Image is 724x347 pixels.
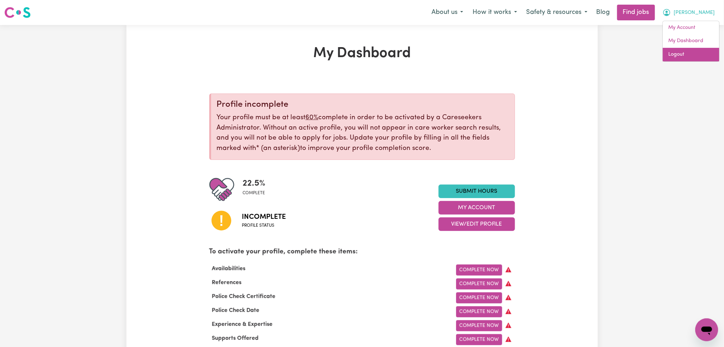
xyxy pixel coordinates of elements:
[663,48,719,61] a: Logout
[456,265,502,276] a: Complete Now
[456,278,502,290] a: Complete Now
[209,45,515,62] h1: My Dashboard
[209,322,276,327] span: Experience & Expertise
[243,177,271,202] div: Profile completeness: 22.5%
[242,222,286,229] span: Profile status
[456,334,502,345] a: Complete Now
[663,21,719,35] a: My Account
[439,201,515,215] button: My Account
[663,34,719,48] a: My Dashboard
[4,4,31,21] a: Careseekers logo
[592,5,614,20] a: Blog
[695,318,718,341] iframe: Button to launch messaging window
[209,308,263,313] span: Police Check Date
[209,266,249,272] span: Availabilities
[439,185,515,198] a: Submit Hours
[674,9,715,17] span: [PERSON_NAME]
[217,100,509,110] div: Profile incomplete
[427,5,468,20] button: About us
[4,6,31,19] img: Careseekers logo
[617,5,655,20] a: Find jobs
[306,114,319,121] u: 60%
[242,212,286,222] span: Incomplete
[243,177,266,190] span: 22.5 %
[522,5,592,20] button: Safety & resources
[217,113,509,154] p: Your profile must be at least complete in order to be activated by a Careseekers Administrator. W...
[663,21,720,62] div: My Account
[658,5,720,20] button: My Account
[468,5,522,20] button: How it works
[243,190,266,196] span: complete
[209,247,515,257] p: To activate your profile, complete these items:
[456,292,502,303] a: Complete Now
[209,294,279,300] span: Police Check Certificate
[256,145,300,152] span: an asterisk
[209,280,245,286] span: References
[456,320,502,331] a: Complete Now
[456,306,502,317] a: Complete Now
[209,336,262,341] span: Supports Offered
[439,217,515,231] button: View/Edit Profile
